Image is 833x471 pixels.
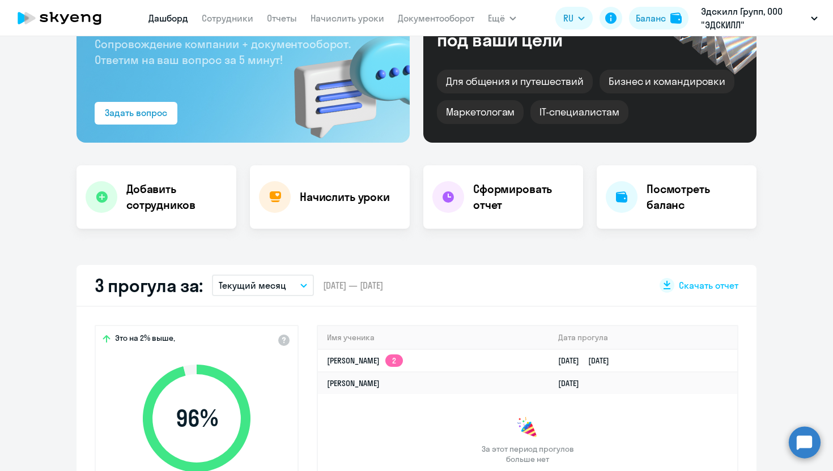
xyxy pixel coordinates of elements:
h4: Посмотреть баланс [647,181,747,213]
img: balance [670,12,682,24]
span: За этот период прогулов больше нет [480,444,575,464]
h2: 3 прогула за: [95,274,203,297]
th: Дата прогула [549,326,737,349]
div: Маркетологам [437,100,524,124]
button: Текущий месяц [212,275,314,296]
div: Для общения и путешествий [437,70,593,93]
h4: Добавить сотрудников [126,181,227,213]
a: Документооборот [398,12,474,24]
a: [DATE][DATE] [558,356,618,366]
div: IT-специалистам [530,100,628,124]
button: RU [555,7,593,29]
a: [PERSON_NAME]2 [327,356,403,366]
div: Бизнес и командировки [600,70,734,93]
h4: Начислить уроки [300,189,390,205]
button: Ещё [488,7,516,29]
span: Скачать отчет [679,279,738,292]
button: Задать вопрос [95,102,177,125]
button: Балансbalance [629,7,688,29]
a: [DATE] [558,378,588,388]
span: RU [563,11,573,25]
button: Эдскилл Групп, ООО "ЭДСКИЛЛ" [695,5,823,32]
a: Отчеты [267,12,297,24]
span: Сопровождение компании + документооборот. Ответим на ваш вопрос за 5 минут! [95,37,351,67]
span: [DATE] — [DATE] [323,279,383,292]
a: Сотрудники [202,12,253,24]
p: Текущий месяц [219,279,286,292]
app-skyeng-badge: 2 [385,354,403,367]
div: Баланс [636,11,666,25]
span: Это на 2% выше, [115,333,175,346]
span: Ещё [488,11,505,25]
p: Эдскилл Групп, ООО "ЭДСКИЛЛ" [701,5,806,32]
th: Имя ученика [318,326,549,349]
h4: Сформировать отчет [473,181,574,213]
a: Начислить уроки [311,12,384,24]
a: [PERSON_NAME] [327,378,380,388]
div: Задать вопрос [105,106,167,119]
a: Дашборд [148,12,188,24]
img: bg-img [278,15,410,143]
img: congrats [516,417,539,439]
span: 96 % [131,405,262,432]
div: Курсы английского под ваши цели [437,11,631,49]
